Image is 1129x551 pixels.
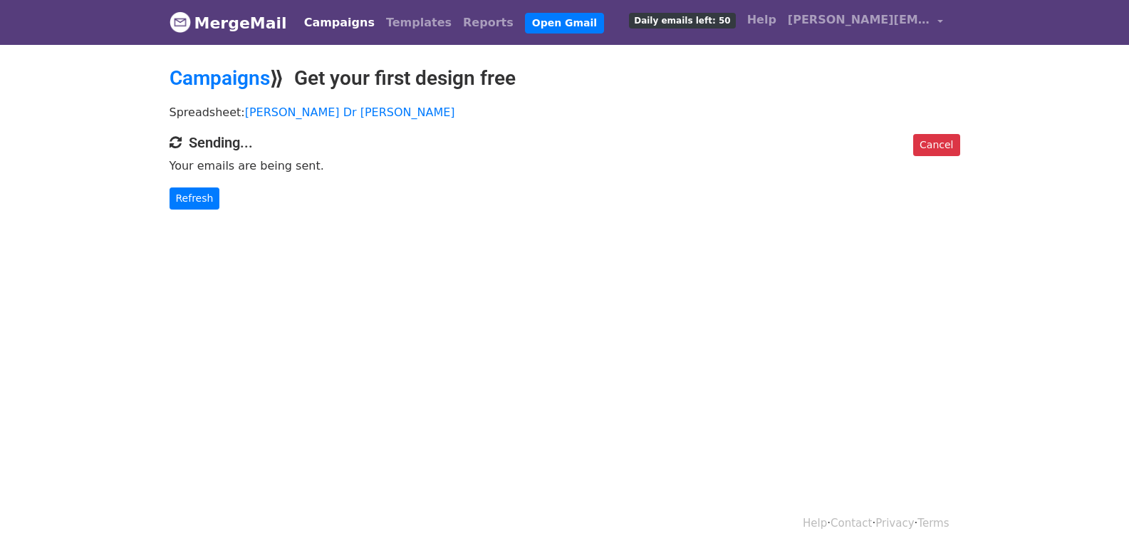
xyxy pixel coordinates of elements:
a: Refresh [170,187,220,210]
a: Campaigns [170,66,270,90]
a: Terms [917,517,949,530]
a: Help [742,6,782,34]
img: MergeMail logo [170,11,191,33]
a: Contact [831,517,872,530]
span: [PERSON_NAME][EMAIL_ADDRESS][DOMAIN_NAME] [788,11,930,29]
a: [PERSON_NAME][EMAIL_ADDRESS][DOMAIN_NAME] [782,6,949,39]
a: MergeMail [170,8,287,38]
a: Campaigns [298,9,380,37]
h4: Sending... [170,134,960,151]
a: Reports [457,9,519,37]
p: Spreadsheet: [170,105,960,120]
a: Daily emails left: 50 [623,6,741,34]
h2: ⟫ Get your first design free [170,66,960,91]
a: Privacy [875,517,914,530]
span: Daily emails left: 50 [629,13,735,29]
a: Templates [380,9,457,37]
a: Help [803,517,827,530]
p: Your emails are being sent. [170,158,960,173]
a: Cancel [913,134,959,156]
a: Open Gmail [525,13,604,34]
a: [PERSON_NAME] Dr [PERSON_NAME] [245,105,455,119]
